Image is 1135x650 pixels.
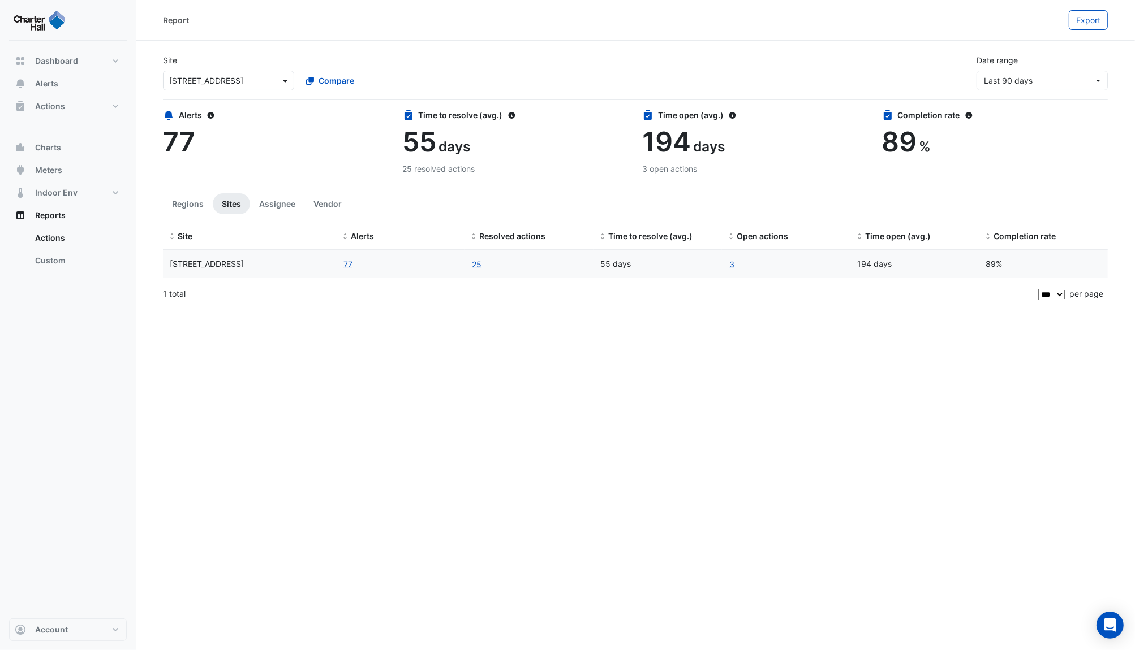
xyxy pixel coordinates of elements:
[35,142,61,153] span: Charts
[15,164,26,176] app-icon: Meters
[994,231,1056,241] span: Completion rate
[178,231,192,241] span: Site
[471,258,482,271] a: 25
[15,187,26,198] app-icon: Indoor Env
[1069,10,1108,30] button: Export
[439,138,471,155] span: days
[600,258,715,271] div: 55 days
[14,9,65,32] img: Company Logo
[15,142,26,153] app-icon: Charts
[163,125,195,158] span: 77
[977,54,1018,66] label: Date range
[977,71,1108,90] button: Last 90 days
[35,164,62,176] span: Meters
[15,55,26,67] app-icon: Dashboard
[15,101,26,112] app-icon: Actions
[403,163,629,175] div: 25 resolved actions
[9,136,127,159] button: Charts
[642,125,691,158] span: 194
[163,280,1036,308] div: 1 total
[865,231,931,241] span: Time open (avg.)
[163,14,189,26] div: Report
[163,54,177,66] label: Site
[857,258,972,271] div: 194 days
[26,227,127,249] a: Actions
[213,193,250,214] button: Sites
[35,624,68,635] span: Account
[1069,289,1103,298] span: per page
[986,230,1101,243] div: Completion (%) = Resolved Actions / (Resolved Actions + Open Actions)
[35,55,78,67] span: Dashboard
[35,78,58,89] span: Alerts
[479,231,545,241] span: Resolved actions
[343,258,353,271] button: 77
[15,210,26,221] app-icon: Reports
[26,249,127,272] a: Custom
[403,125,437,158] span: 55
[35,101,65,112] span: Actions
[9,50,127,72] button: Dashboard
[170,259,244,268] span: 16-18 Mort Street
[729,258,735,271] a: 3
[35,210,66,221] span: Reports
[351,231,374,241] span: Alerts
[1097,612,1124,639] div: Open Intercom Messenger
[986,258,1101,271] div: 89%
[163,193,213,214] button: Regions
[984,76,1033,85] span: 28 May 25 - 26 Aug 25
[163,109,389,121] div: Alerts
[9,204,127,227] button: Reports
[9,227,127,276] div: Reports
[1076,15,1100,25] span: Export
[9,181,127,204] button: Indoor Env
[35,187,78,198] span: Indoor Env
[319,75,354,86] span: Compare
[919,138,931,155] span: %
[15,78,26,89] app-icon: Alerts
[9,72,127,95] button: Alerts
[693,138,725,155] span: days
[403,109,629,121] div: Time to resolve (avg.)
[9,95,127,118] button: Actions
[9,159,127,181] button: Meters
[737,231,788,241] span: Open actions
[642,109,869,121] div: Time open (avg.)
[299,71,362,90] button: Compare
[250,193,304,214] button: Assignee
[882,109,1108,121] div: Completion rate
[608,231,693,241] span: Time to resolve (avg.)
[304,193,351,214] button: Vendor
[642,163,869,175] div: 3 open actions
[9,618,127,641] button: Account
[882,125,917,158] span: 89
